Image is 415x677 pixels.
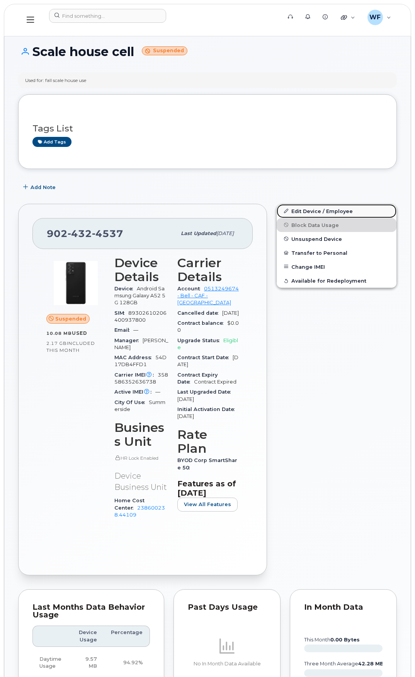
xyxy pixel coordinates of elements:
[142,46,187,55] small: Suspended
[358,661,384,667] tspan: 42.28 MB
[114,327,133,333] span: Email
[184,501,231,508] span: View All Features
[114,355,155,360] span: MAC Address
[177,372,218,385] span: Contract Expiry Date
[188,604,266,611] div: Past Days Usage
[32,124,383,133] h3: Tags List
[32,137,71,147] a: Add tags
[177,256,239,284] h3: Carrier Details
[72,330,87,336] span: used
[46,331,72,336] span: 10.08 MB
[114,286,165,306] span: Android Samsung Galaxy A52 5G 128GB
[55,315,86,322] span: Suspended
[114,399,149,405] span: City Of Use
[304,604,383,611] div: In Month Data
[31,184,56,191] span: Add Note
[25,77,86,84] div: Used for: fall scale house use
[155,389,160,395] span: —
[114,505,165,518] a: 238600238.44109
[291,278,366,284] span: Available for Redeployment
[114,471,168,493] p: Device Business Unit
[177,320,227,326] span: Contract balance
[177,286,204,292] span: Account
[114,399,165,412] span: Summerside
[114,310,167,323] span: 89302610206400937800
[133,327,138,333] span: —
[53,260,99,306] img: image20231002-3703462-2e78ka.jpeg
[114,310,128,316] span: SIM
[277,232,396,246] button: Unsuspend Device
[222,310,239,316] span: [DATE]
[181,230,216,236] span: Last updated
[277,274,396,288] button: Available for Redeployment
[92,228,123,239] span: 4537
[46,341,67,346] span: 2.17 GB
[18,45,397,58] h1: Scale house cell
[194,379,236,385] span: Contract Expired
[114,421,168,448] h3: Business Unit
[291,236,342,242] span: Unsuspend Device
[177,457,237,470] span: BYOD Corp SmartShare 50
[188,660,266,667] p: No In Month Data Available
[304,637,360,643] text: this month
[277,218,396,232] button: Block Data Usage
[177,286,239,306] a: 0513249674 - Bell - CAF - [GEOGRAPHIC_DATA]
[277,260,396,274] button: Change IMEI
[32,604,150,619] div: Last Months Data Behavior Usage
[114,498,145,510] span: Home Cost Center
[277,204,396,218] a: Edit Device / Employee
[114,372,168,385] span: 358586352636738
[68,228,92,239] span: 432
[177,310,222,316] span: Cancelled date
[177,355,233,360] span: Contract Start Date
[47,228,123,239] span: 902
[177,396,194,402] span: [DATE]
[330,637,360,643] tspan: 0.00 Bytes
[114,455,168,461] p: HR Lock Enabled
[114,256,168,284] h3: Device Details
[177,413,194,419] span: [DATE]
[114,372,158,378] span: Carrier IMEI
[177,428,239,455] h3: Rate Plan
[114,286,137,292] span: Device
[114,338,168,350] span: [PERSON_NAME]
[114,338,143,343] span: Manager
[216,230,234,236] span: [DATE]
[177,498,238,512] button: View All Features
[304,661,384,667] text: three month average
[46,340,95,353] span: included this month
[177,338,238,350] span: Eligible
[177,389,235,395] span: Last Upgraded Date
[177,406,238,412] span: Initial Activation Date
[177,338,223,343] span: Upgrade Status
[277,246,396,260] button: Transfer to Personal
[114,389,155,395] span: Active IMEI
[177,479,239,498] h3: Features as of [DATE]
[71,626,104,647] th: Device Usage
[104,626,150,647] th: Percentage
[18,181,62,194] button: Add Note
